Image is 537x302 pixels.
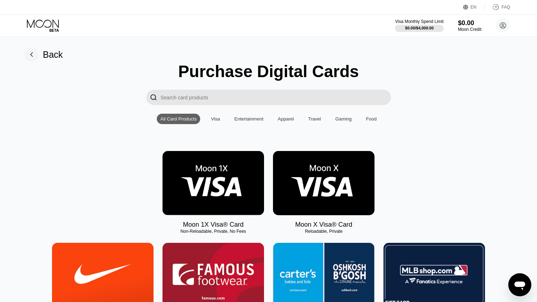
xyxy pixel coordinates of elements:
div: Gaming [332,114,355,124]
div: Food [366,116,377,122]
div: EN [463,4,485,11]
div: Travel [305,114,325,124]
input: Search card products [161,90,391,105]
div: Entertainment [234,116,263,122]
div: Back [24,47,63,62]
iframe: Button to launch messaging window [508,273,531,296]
div: Food [362,114,380,124]
div: Visa [211,116,220,122]
div: Purchase Digital Cards [178,62,359,81]
div: Entertainment [231,114,267,124]
div: Back [43,49,63,60]
div: Visa Monthly Spend Limit [395,19,443,24]
div: Gaming [335,116,352,122]
div: FAQ [485,4,510,11]
div:  [150,93,157,102]
div: EN [471,5,477,10]
div: Apparel [278,116,294,122]
div:  [146,90,161,105]
div: Visa Monthly Spend Limit$0.00/$4,000.00 [395,19,443,32]
div: Reloadable, Private [273,229,375,234]
div: FAQ [501,5,510,10]
div: Moon X Visa® Card [295,221,352,228]
div: All Card Products [157,114,200,124]
div: Moon 1X Visa® Card [183,221,244,228]
div: Travel [308,116,321,122]
div: Apparel [274,114,297,124]
div: Non-Reloadable, Private, No Fees [162,229,264,234]
div: All Card Products [160,116,197,122]
div: Moon Credit [458,27,481,32]
div: $0.00 [458,19,481,27]
div: $0.00 / $4,000.00 [405,26,434,30]
div: $0.00Moon Credit [458,19,481,32]
div: Visa [207,114,223,124]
